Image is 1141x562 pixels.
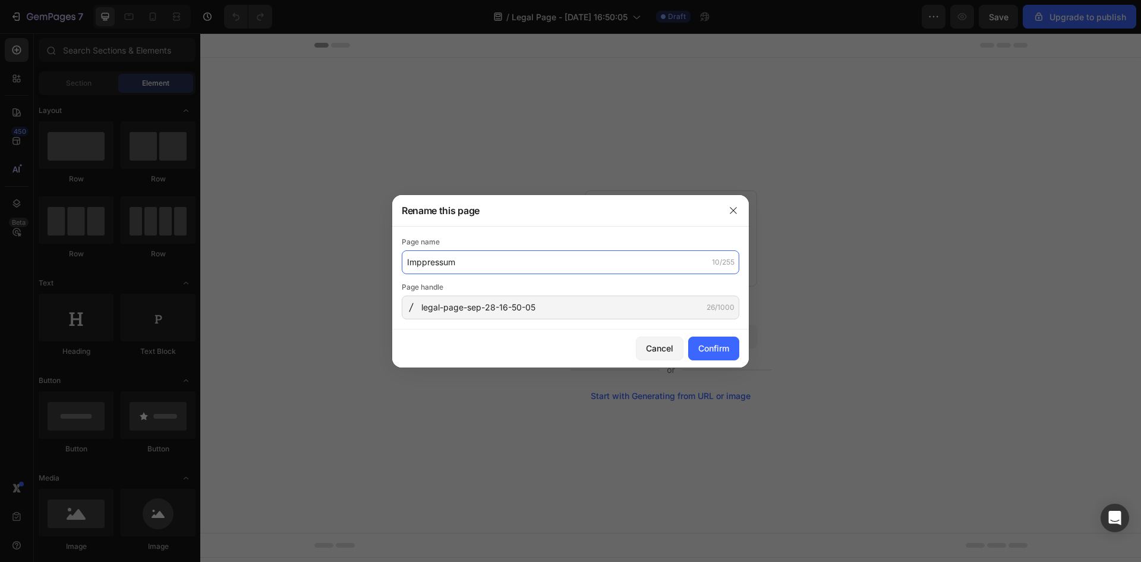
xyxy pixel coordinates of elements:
button: Add elements [473,291,557,315]
button: Confirm [688,337,739,360]
div: Cancel [646,342,673,354]
button: Cancel [636,337,683,360]
div: Start with Sections from sidebar [399,268,543,282]
div: Page handle [402,281,739,293]
div: Start with Generating from URL or image [390,358,550,368]
div: 26/1000 [707,302,735,313]
div: Page name [402,236,739,248]
div: 10/255 [712,257,735,268]
h3: Rename this page [402,203,480,218]
button: Add sections [384,291,466,315]
div: Confirm [698,342,729,354]
div: Open Intercom Messenger [1101,504,1129,532]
